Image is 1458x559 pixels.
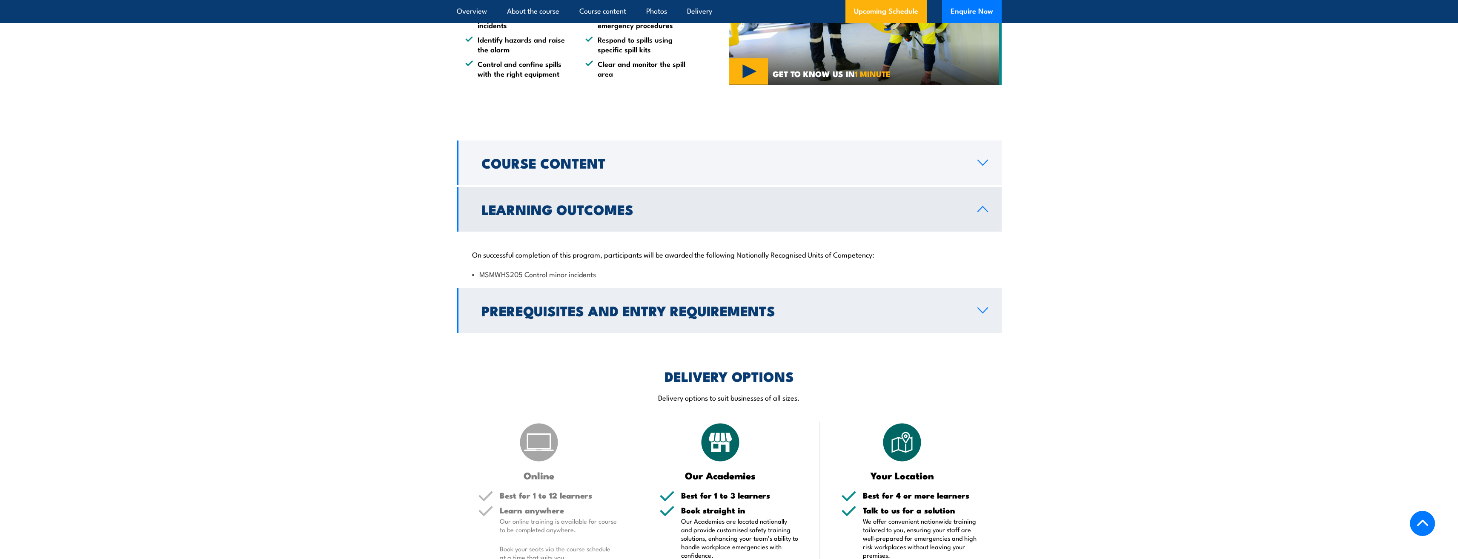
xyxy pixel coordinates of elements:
[481,157,964,169] h2: Course Content
[478,470,600,480] h3: Online
[457,187,1002,232] a: Learning Outcomes
[863,506,980,514] h5: Talk to us for a solution
[481,203,964,215] h2: Learning Outcomes
[457,288,1002,333] a: Prerequisites and Entry Requirements
[665,370,794,382] h2: DELIVERY OPTIONS
[863,491,980,499] h5: Best for 4 or more learners
[659,470,782,480] h3: Our Academies
[585,34,690,54] li: Respond to spills using specific spill kits
[457,140,1002,185] a: Course Content
[841,470,963,480] h3: Your Location
[457,393,1002,402] p: Delivery options to suit businesses of all sizes.
[773,70,891,77] span: GET TO KNOW US IN
[481,304,964,316] h2: Prerequisites and Entry Requirements
[472,269,986,279] li: MSMWHS205 Control minor incidents
[681,491,799,499] h5: Best for 1 to 3 learners
[472,250,986,258] p: On successful completion of this program, participants will be awarded the following Nationally R...
[681,506,799,514] h5: Book straight in
[585,59,690,79] li: Clear and monitor the spill area
[855,67,891,80] strong: 1 MINUTE
[500,506,617,514] h5: Learn anywhere
[585,10,690,30] li: Site incident and emergency procedures
[465,59,570,79] li: Control and confine spills with the right equipment
[500,491,617,499] h5: Best for 1 to 12 learners
[465,34,570,54] li: Identify hazards and raise the alarm
[500,517,617,534] p: Our online training is available for course to be completed anywhere.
